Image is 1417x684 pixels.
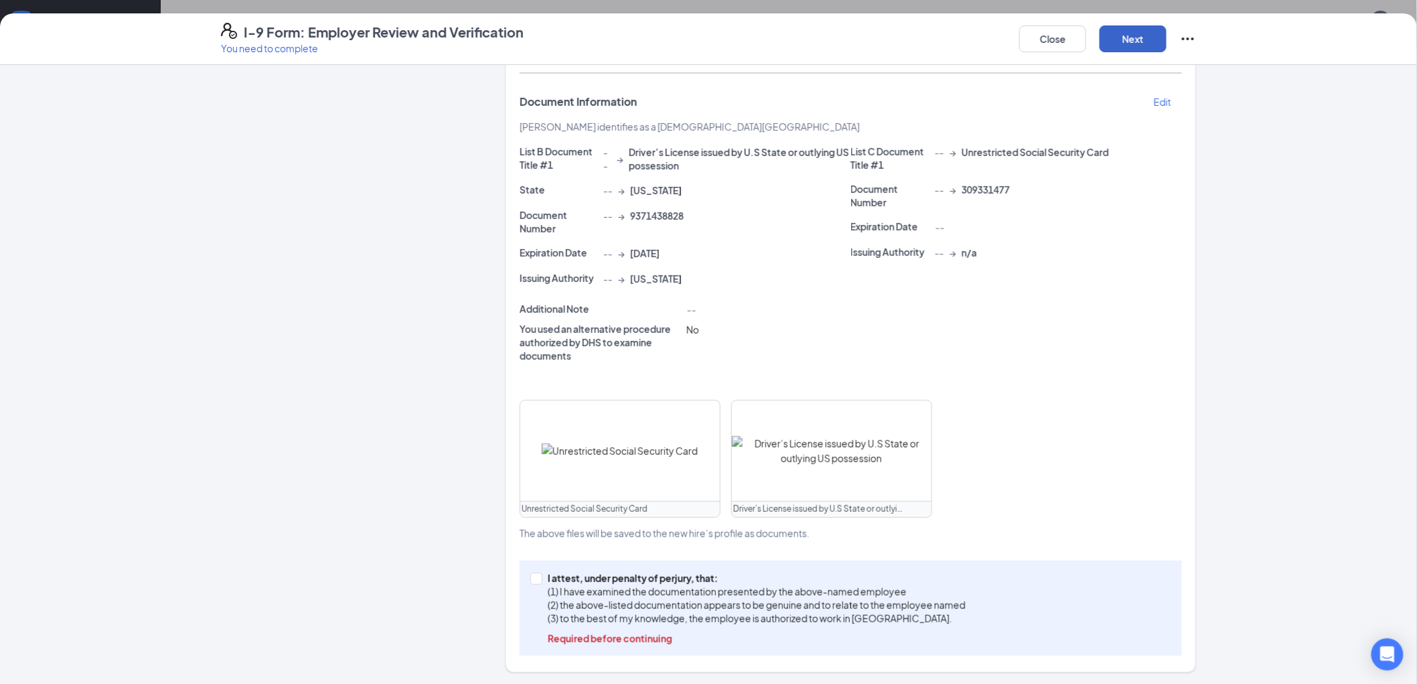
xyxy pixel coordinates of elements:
[603,145,611,172] span: --
[548,571,966,585] p: I attest, under penalty of perjury, that:
[520,95,637,109] span: Document Information
[548,612,966,625] p: (3) to the best of my knowledge, the employee is authorized to work in [GEOGRAPHIC_DATA].
[630,184,682,197] span: [US_STATE]
[850,182,929,209] p: Document Number
[617,152,623,165] span: →
[630,209,684,222] span: 9371438828
[603,209,613,222] span: --
[1019,25,1086,52] button: Close
[618,209,625,222] span: →
[629,145,851,172] span: Driver’s License issued by U.S State or outlying US possession
[935,145,944,159] span: --
[850,245,929,259] p: Issuing Authority
[1154,95,1171,109] p: Edit
[520,271,599,285] p: Issuing Authority
[520,302,681,316] p: Additional Note
[520,183,599,196] p: State
[733,503,903,516] span: Driver’s License issued by U.S State or outlying US possession
[520,145,599,172] p: List B Document Title #1
[221,23,237,39] svg: FormI9EVerifyIcon
[1180,31,1196,47] svg: Ellipses
[548,598,966,612] p: (2) the above-listed documentation appears to be genuine and to relate to the employee named
[1371,638,1404,671] div: Open Intercom Messenger
[548,585,966,598] p: (1) I have examined the documentation presented by the above-named employee
[962,246,977,259] span: n/a
[630,247,660,260] span: [DATE]
[686,303,696,316] span: --
[520,121,860,133] span: [PERSON_NAME] identifies as a [DEMOGRAPHIC_DATA][GEOGRAPHIC_DATA]
[244,23,524,42] h4: I-9 Form: Employer Review and Verification
[950,246,956,259] span: →
[962,145,1109,159] span: Unrestricted Social Security Card
[618,184,625,197] span: →
[1100,25,1167,52] button: Next
[950,145,956,159] span: →
[548,632,966,645] p: Required before continuing
[520,208,599,235] p: Document Number
[630,272,682,285] span: [US_STATE]
[618,272,625,285] span: →
[850,145,929,172] p: List C Document Title #1
[935,183,944,196] span: --
[686,324,699,336] span: No
[520,246,599,259] p: Expiration Date
[603,272,613,285] span: --
[221,42,524,55] p: You need to complete
[520,322,681,362] p: You used an alternative procedure authorized by DHS to examine documents
[603,184,613,197] span: --
[935,221,944,233] span: --
[935,246,944,259] span: --
[732,436,931,466] img: Driver’s License issued by U.S State or outlying US possession
[520,527,810,539] span: The above files will be saved to the new hire’s profile as documents.
[950,183,956,196] span: →
[542,443,698,458] img: Unrestricted Social Security Card
[603,247,613,260] span: --
[850,220,929,233] p: Expiration Date
[962,183,1010,196] span: 309331477
[618,247,625,260] span: →
[522,503,648,516] span: Unrestricted Social Security Card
